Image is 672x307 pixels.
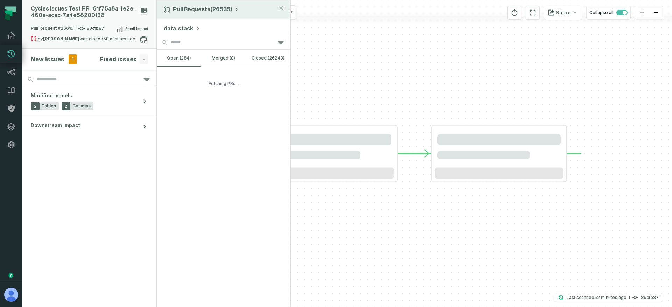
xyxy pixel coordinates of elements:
button: Collapse all [586,6,631,20]
button: open (284) [157,50,201,67]
span: Pull Request #26619 89cfb87 [31,25,104,32]
span: Tables [42,103,56,109]
span: Small Impact [125,26,148,32]
button: Pull Requests(26535) [164,6,239,13]
span: Columns [72,103,91,109]
button: closed (26243) [246,50,290,67]
p: Last scanned [567,294,626,301]
strong: Omri Ildis (flow3d) [43,37,79,41]
span: 1 [69,54,77,64]
span: - [140,54,148,64]
button: Modified models2Tables2Columns [22,86,156,116]
h4: Fixed issues [100,55,137,63]
relative-time: Sep 25, 2025, 10:55 AM GMT+3 [594,295,626,300]
div: by was closed [31,36,140,44]
div: Tooltip anchor [8,272,14,279]
button: merged (8) [201,50,246,67]
button: Downstream Impact [22,116,156,137]
h4: New Issues [31,55,64,63]
a: View on github [139,35,148,44]
relative-time: Sep 25, 2025, 10:57 AM GMT+3 [103,36,135,41]
div: Fetching PRs... [157,67,290,100]
span: 2 [62,102,70,110]
button: New Issues1Fixed issues- [31,54,148,64]
button: zoom out [649,6,663,20]
button: Last scanned[DATE] 10:55:07 AM89cfb87 [554,293,663,302]
span: Modified models [31,92,72,99]
img: avatar of Aviel Bar-Yossef [4,288,18,302]
button: Share [544,6,582,20]
div: Cycles Issues Test PR - 61f75a8a-fe2e-460e-acac-7a4e58200138 [31,6,137,19]
h4: 89cfb87 [641,295,659,300]
button: data-stack [164,25,200,33]
span: Downstream Impact [31,122,80,129]
span: 2 [31,102,40,110]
